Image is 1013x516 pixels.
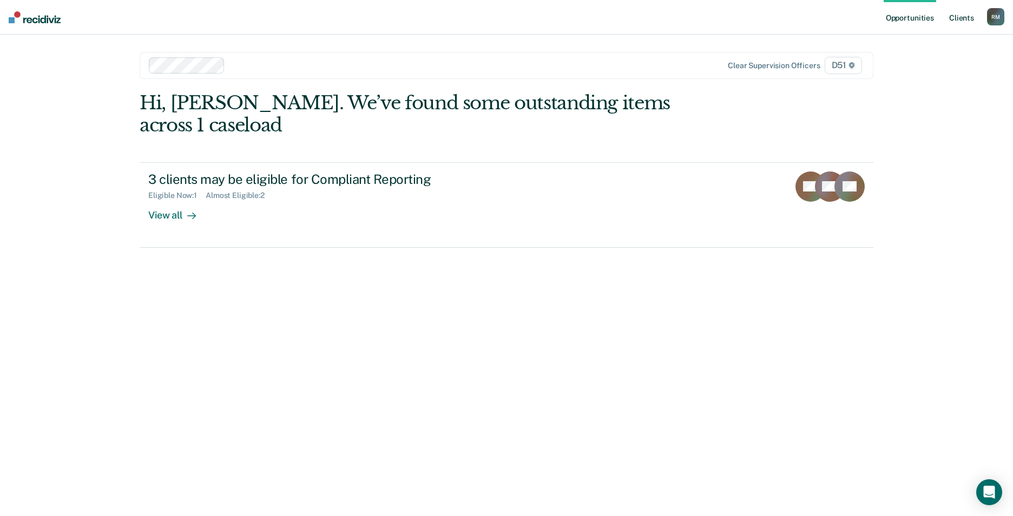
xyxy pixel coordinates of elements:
div: Hi, [PERSON_NAME]. We’ve found some outstanding items across 1 caseload [140,92,727,136]
div: Eligible Now : 1 [148,191,206,200]
a: 3 clients may be eligible for Compliant ReportingEligible Now:1Almost Eligible:2View all [140,162,873,248]
div: 3 clients may be eligible for Compliant Reporting [148,171,528,187]
span: D51 [825,57,862,74]
div: Open Intercom Messenger [976,479,1002,505]
div: Clear supervision officers [728,61,820,70]
img: Recidiviz [9,11,61,23]
button: RM [987,8,1004,25]
div: View all [148,200,209,221]
div: Almost Eligible : 2 [206,191,273,200]
div: R M [987,8,1004,25]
